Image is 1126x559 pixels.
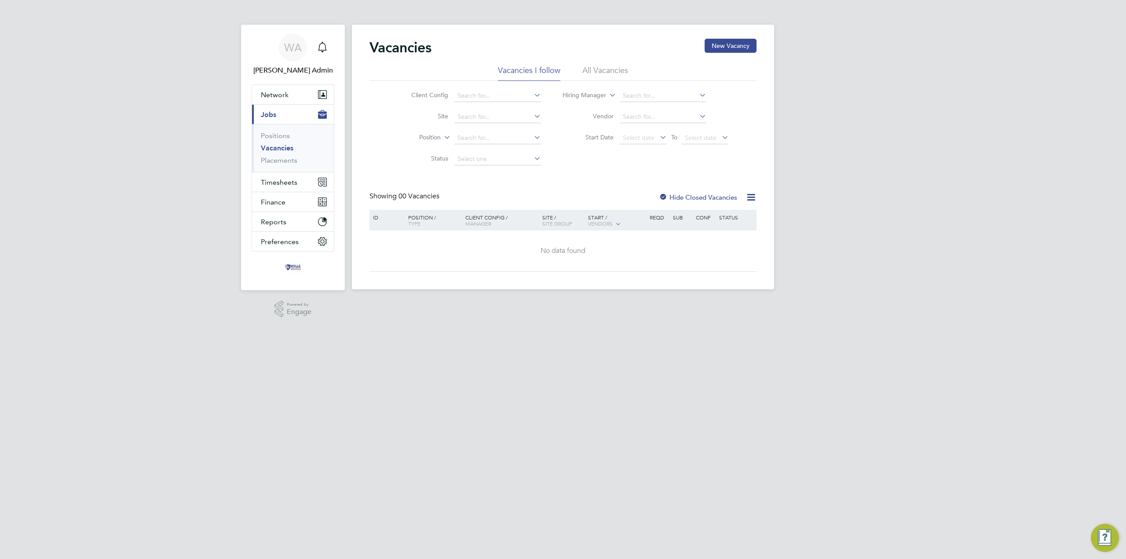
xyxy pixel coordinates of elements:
button: Reports [252,212,334,231]
a: Placements [261,156,297,164]
div: Position / [402,210,463,231]
div: Jobs [252,124,334,172]
label: Start Date [563,133,614,141]
div: Start / [586,210,647,232]
span: Network [261,91,289,99]
div: Reqd [647,210,670,225]
span: Finance [261,198,285,206]
a: Powered byEngage [274,301,312,318]
div: ID [371,210,402,225]
button: Preferences [252,232,334,251]
label: Client Config [398,91,448,99]
div: Site / [540,210,586,231]
span: Vendors [588,220,613,227]
a: WA[PERSON_NAME] Admin [252,33,334,76]
button: Network [252,85,334,104]
span: Preferences [261,237,299,246]
a: Positions [261,132,290,140]
div: No data found [371,246,755,256]
button: Timesheets [252,172,334,192]
div: Client Config / [463,210,540,231]
span: Site Group [542,220,572,227]
input: Search for... [620,111,706,123]
span: WA [284,42,302,53]
input: Search for... [454,132,541,144]
nav: Main navigation [241,25,345,290]
span: Powered by [287,301,311,308]
input: Search for... [454,111,541,123]
button: Engage Resource Center [1091,524,1119,552]
label: Status [398,154,448,162]
div: Showing [369,192,441,201]
button: New Vacancy [705,39,757,53]
span: Select date [685,134,717,142]
span: To [669,132,680,143]
div: Conf [694,210,717,225]
a: Go to home page [252,260,334,274]
span: Wills Admin [252,65,334,76]
img: wills-security-logo-retina.png [282,260,303,274]
label: Position [390,133,441,142]
span: Reports [261,218,286,226]
button: Jobs [252,105,334,124]
span: Engage [287,308,311,316]
span: Select date [623,134,654,142]
span: 00 Vacancies [398,192,439,201]
input: Search for... [454,90,541,102]
input: Search for... [620,90,706,102]
div: Sub [671,210,694,225]
li: Vacancies I follow [498,65,560,81]
a: Vacancies [261,144,293,152]
span: Type [408,220,420,227]
label: Hide Closed Vacancies [659,193,737,201]
span: Timesheets [261,178,297,186]
label: Hiring Manager [556,91,606,100]
span: Manager [465,220,491,227]
h2: Vacancies [369,39,431,56]
label: Vendor [563,112,614,120]
input: Select one [454,153,541,165]
button: Finance [252,192,334,212]
label: Site [398,112,448,120]
div: Status [717,210,755,225]
li: All Vacancies [582,65,628,81]
span: Jobs [261,110,276,119]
